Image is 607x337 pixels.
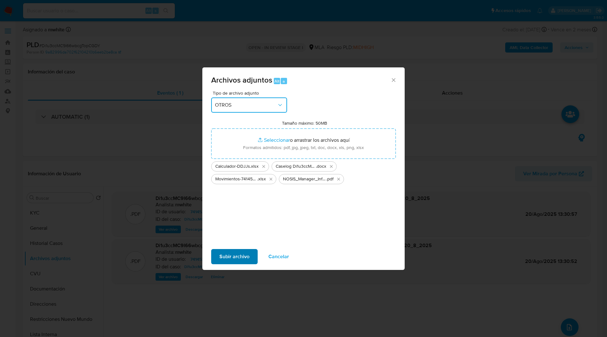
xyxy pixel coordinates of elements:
span: .pdf [326,176,334,182]
span: Subir archivo [219,250,249,264]
button: Eliminar NOSIS_Manager_InformeIndividual_20952341406_654932_20250820113116.pdf [335,175,342,183]
span: Archivos adjuntos [211,74,272,85]
span: Tipo de archivo adjunto [213,91,289,95]
span: OTROS [215,102,277,108]
button: Cancelar [260,249,297,264]
button: Subir archivo [211,249,258,264]
span: Calculador-DDJJs [215,163,250,170]
span: Alt [274,78,279,84]
button: Eliminar Movimientos-741452306.xlsx [267,175,275,183]
button: Cerrar [390,77,396,83]
span: a [283,78,285,84]
span: .xlsx [250,163,259,170]
span: .docx [316,163,326,170]
button: Eliminar Calculador-DDJJs.xlsx [260,163,267,170]
span: NOSIS_Manager_InformeIndividual_20952341406_654932_20250820113116 [283,176,326,182]
button: Eliminar Caselog Di1u3ccMC9I66wbcgTopCGDY_2025_08_19_06_48_14.docx [328,163,335,170]
span: .xlsx [257,176,266,182]
ul: Archivos seleccionados [211,159,396,184]
span: Caselog Di1u3ccMC9I66wbcgTopCGDY_2025_08_19_06_48_14 [276,163,316,170]
span: Movimientos-741452306 [215,176,257,182]
span: Cancelar [268,250,289,264]
label: Tamaño máximo: 50MB [282,120,327,126]
button: OTROS [211,97,287,113]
